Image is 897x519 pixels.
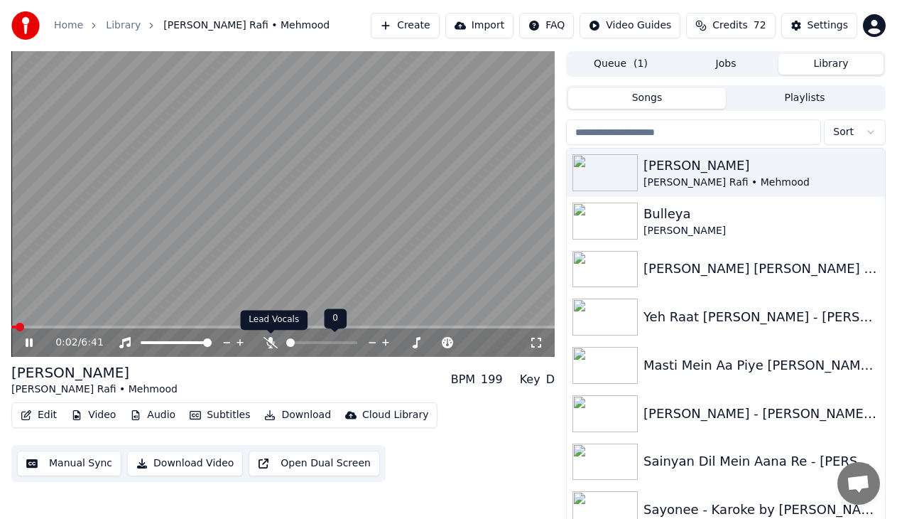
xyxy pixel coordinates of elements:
[778,54,884,75] button: Library
[726,88,884,109] button: Playlists
[568,88,726,109] button: Songs
[81,336,103,350] span: 6:41
[808,18,848,33] div: Settings
[11,382,178,397] div: [PERSON_NAME] Rafi • Mehmood
[371,13,440,38] button: Create
[643,204,879,224] div: Bulleya
[754,18,766,33] span: 72
[11,11,40,40] img: youka
[54,18,83,33] a: Home
[643,156,879,176] div: [PERSON_NAME]
[55,336,89,350] div: /
[127,451,243,476] button: Download Video
[324,309,347,328] div: 0
[686,13,775,38] button: Credits72
[643,259,879,279] div: [PERSON_NAME] [PERSON_NAME] [PERSON_NAME] by [PERSON_NAME]
[781,13,857,38] button: Settings
[54,18,330,33] nav: breadcrumb
[259,405,337,425] button: Download
[580,13,680,38] button: Video Guides
[833,125,854,139] span: Sort
[11,363,178,382] div: [PERSON_NAME]
[106,18,141,33] a: Library
[673,54,778,75] button: Jobs
[634,57,648,71] span: ( 1 )
[643,224,879,238] div: [PERSON_NAME]
[643,355,879,375] div: Masti Mein Aa Piye [PERSON_NAME] - Karaoke by [PERSON_NAME]
[163,18,330,33] span: [PERSON_NAME] Rafi • Mehmood
[55,336,77,350] span: 0:02
[837,462,880,505] a: Open chat
[451,371,475,388] div: BPM
[643,176,879,190] div: [PERSON_NAME] Rafi • Mehmood
[520,371,540,388] div: Key
[362,408,428,422] div: Cloud Library
[17,451,121,476] button: Manual Sync
[240,310,308,330] div: Lead Vocals
[643,404,879,424] div: [PERSON_NAME] - [PERSON_NAME] - Practice
[445,13,513,38] button: Import
[481,371,503,388] div: 199
[643,307,879,327] div: Yeh Raat [PERSON_NAME] - [PERSON_NAME] by [PERSON_NAME]
[546,371,555,388] div: D
[712,18,747,33] span: Credits
[519,13,574,38] button: FAQ
[643,451,879,471] div: Sainyan Dil Mein Aana Re - [PERSON_NAME] - Karaoke by [PERSON_NAME]
[568,54,673,75] button: Queue
[184,405,256,425] button: Subtitles
[15,405,62,425] button: Edit
[65,405,121,425] button: Video
[124,405,181,425] button: Audio
[249,451,380,476] button: Open Dual Screen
